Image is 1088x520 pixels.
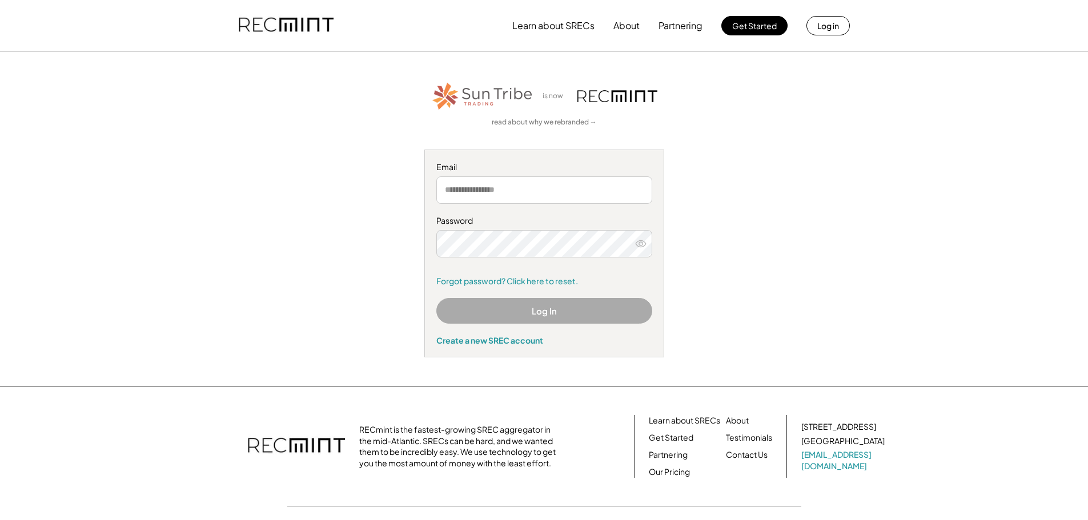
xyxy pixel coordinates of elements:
[613,14,640,37] button: About
[649,449,688,461] a: Partnering
[540,91,572,101] div: is now
[801,449,887,471] a: [EMAIL_ADDRESS][DOMAIN_NAME]
[649,415,720,426] a: Learn about SRECs
[726,415,749,426] a: About
[239,6,334,45] img: recmint-logotype%403x.png
[359,424,562,469] div: RECmint is the fastest-growing SREC aggregator in the mid-Atlantic. SRECs can be hard, and we wan...
[649,432,693,444] a: Get Started
[726,449,768,461] a: Contact Us
[649,466,690,478] a: Our Pricing
[436,215,652,227] div: Password
[721,16,788,35] button: Get Started
[726,432,772,444] a: Testimonials
[436,162,652,173] div: Email
[801,436,885,447] div: [GEOGRAPHIC_DATA]
[659,14,702,37] button: Partnering
[436,298,652,324] button: Log In
[512,14,595,37] button: Learn about SRECs
[577,90,657,102] img: recmint-logotype%403x.png
[801,421,876,433] div: [STREET_ADDRESS]
[431,80,534,112] img: STT_Horizontal_Logo%2B-%2BColor.png
[436,276,652,287] a: Forgot password? Click here to reset.
[248,426,345,466] img: recmint-logotype%403x.png
[806,16,850,35] button: Log in
[492,118,597,127] a: read about why we rebranded →
[436,335,652,345] div: Create a new SREC account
